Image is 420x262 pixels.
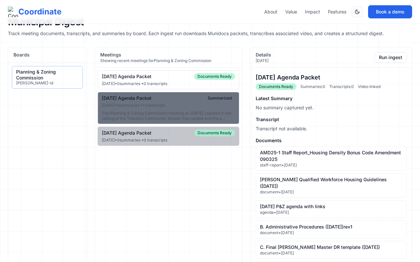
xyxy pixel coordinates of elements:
[260,203,402,210] div: [DATE] P&Z agenda with links
[256,104,407,111] p: No summary captured yet.
[102,138,235,143] div: [DATE] • 0 summaries • 0 transcripts
[305,9,320,15] a: Impact
[256,73,407,82] h3: [DATE] Agenda Packet
[8,7,61,17] a: Coordinate
[8,7,18,17] img: Coordinate
[352,6,363,17] button: Switch to dark mode
[194,73,235,80] span: Documents Ready
[256,52,271,58] h2: Details
[16,69,79,80] div: Planning & Zoning Commission
[8,30,412,37] p: Track meeting documents, transcripts, and summaries by board. Each ingest run downloads Munidocs ...
[204,95,235,101] span: Summarized
[18,7,61,17] span: Coordinate
[12,66,82,88] button: Planning & Zoning Commission[PERSON_NAME]-id
[102,111,235,121] div: The Planning & Zoning Commission meeting on [DATE], resulted in the tabling of the Tributary Comm...
[375,52,407,63] button: Run ingest
[102,130,152,136] div: [DATE] Agenda Packet
[328,9,346,15] a: Features
[358,84,381,89] span: Video linked
[13,52,81,58] h2: Boards
[100,52,211,58] h2: Meetings
[16,80,79,86] div: [PERSON_NAME]-id
[256,125,407,132] p: Transcript not available.
[98,127,239,146] button: [DATE] Agenda PacketDocuments Ready[DATE]•0summaries •0 transcripts
[100,58,211,63] p: Showing recent meetings for Planning & Zoning Commission
[102,81,235,86] div: [DATE] • 0 summaries • 0 transcripts
[260,230,402,235] div: document • [DATE]
[102,74,152,79] div: [DATE] Agenda Packet
[260,189,402,195] div: document • [DATE]
[98,92,239,124] button: [DATE] Agenda PacketSummarized[DATE]•1summaries •1 transcriptsThe Planning & Zoning Commission me...
[329,84,354,89] span: Transcripts: 0
[285,9,297,15] a: Value
[98,70,239,89] button: [DATE] Agenda PacketDocuments Ready[DATE]•0summaries •0 transcripts
[260,210,402,215] div: agenda • [DATE]
[256,95,407,102] h4: Latest Summary
[194,130,235,136] span: Documents Ready
[260,224,402,230] div: B. Administrative Procedures ([DATE])rev1
[260,176,402,189] div: [PERSON_NAME] Qualified Workforce Housing Guidelines ([DATE])
[260,244,402,251] div: C. Final [PERSON_NAME] Master DR template ([DATE])
[260,163,402,168] div: staff-report • [DATE]
[260,251,402,256] div: document • [DATE]
[256,137,407,144] h4: Documents
[256,116,407,123] h4: Transcript
[256,58,271,63] p: [DATE]
[102,95,152,101] div: [DATE] Agenda Packet
[264,9,277,15] a: About
[368,5,412,18] button: Book a demo
[260,149,402,163] div: AMD25-1 Staff Report_Housing Density Bonus Code Amendment 090325
[256,83,296,90] span: Documents Ready
[102,103,235,108] div: [DATE] • 1 summaries • 1 transcripts
[300,84,325,89] span: Summaries: 0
